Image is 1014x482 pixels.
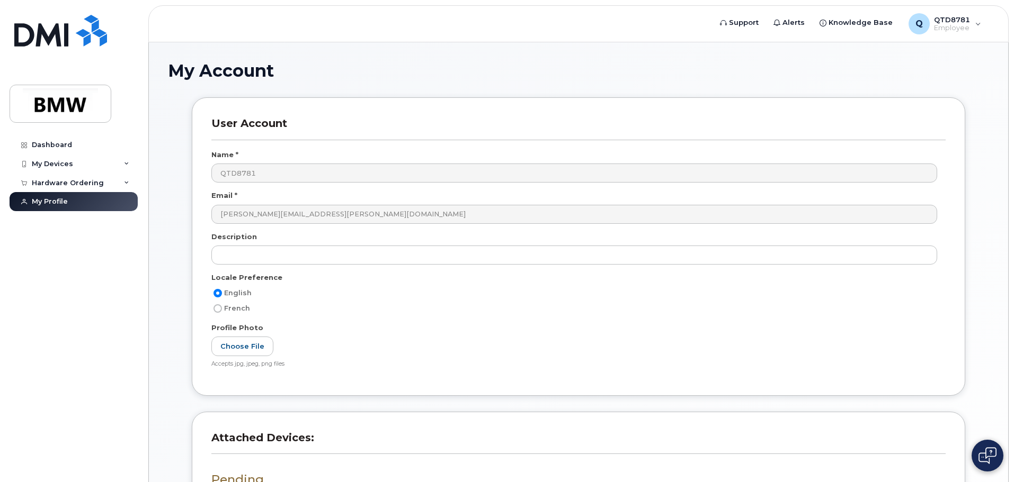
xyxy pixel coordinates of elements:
[211,431,946,454] h3: Attached Devices:
[211,323,263,333] label: Profile Photo
[211,150,238,160] label: Name *
[214,289,222,297] input: English
[979,447,997,464] img: Open chat
[211,337,273,356] label: Choose File
[211,232,257,242] label: Description
[211,272,282,283] label: Locale Preference
[214,304,222,313] input: French
[211,360,937,368] div: Accepts jpg, jpeg, png files
[168,61,989,80] h1: My Account
[224,304,250,312] span: French
[211,190,237,201] label: Email *
[224,289,252,297] span: English
[211,117,946,140] h3: User Account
